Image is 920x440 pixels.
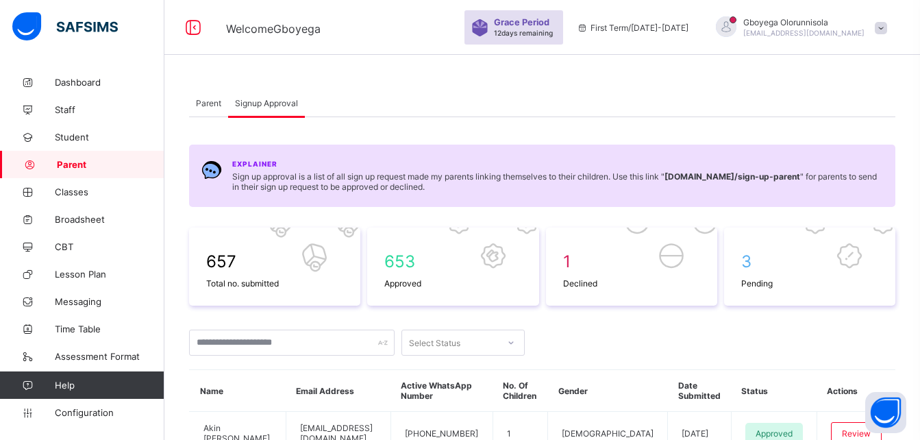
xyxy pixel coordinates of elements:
[55,296,164,307] span: Messaging
[743,29,865,37] span: [EMAIL_ADDRESS][DOMAIN_NAME]
[563,252,700,271] span: 1
[731,370,817,412] th: Status
[548,370,668,412] th: Gender
[232,171,883,192] span: Sign up approval is a list of all sign up request made my parents linking themselves to their chi...
[55,407,164,418] span: Configuration
[196,98,221,108] span: Parent
[842,428,871,439] span: Review
[741,278,878,289] span: Pending
[702,16,894,39] div: GboyegaOlorunnisola
[668,370,732,412] th: Date Submitted
[55,77,164,88] span: Dashboard
[664,171,800,182] b: [DOMAIN_NAME] /sign-up-parent
[493,370,547,412] th: No. Of Children
[206,252,343,271] span: 657
[55,323,164,334] span: Time Table
[201,160,222,180] img: Chat.054c5d80b312491b9f15f6fadeacdca6.svg
[494,17,549,27] span: Grace Period
[390,370,493,412] th: Active WhatsApp Number
[743,17,865,27] span: Gboyega Olorunnisola
[232,160,277,168] span: Explainer
[817,370,895,412] th: Actions
[741,252,878,271] span: 3
[226,22,321,36] span: Welcome Gboyega
[494,29,553,37] span: 12 days remaining
[384,252,521,271] span: 653
[384,278,521,289] span: Approved
[55,380,164,391] span: Help
[55,186,164,197] span: Classes
[55,269,164,280] span: Lesson Plan
[577,23,688,33] span: session/term information
[57,159,164,170] span: Parent
[55,214,164,225] span: Broadsheet
[55,241,164,252] span: CBT
[190,370,286,412] th: Name
[756,428,793,439] span: Approved
[471,19,488,36] img: sticker-purple.71386a28dfed39d6af7621340158ba97.svg
[286,370,390,412] th: Email Address
[55,132,164,143] span: Student
[55,104,164,115] span: Staff
[865,392,906,433] button: Open asap
[563,278,700,289] span: Declined
[409,330,460,356] div: Select Status
[235,98,298,108] span: Signup Approval
[206,278,343,289] span: Total no. submitted
[12,12,118,41] img: safsims
[55,351,164,362] span: Assessment Format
